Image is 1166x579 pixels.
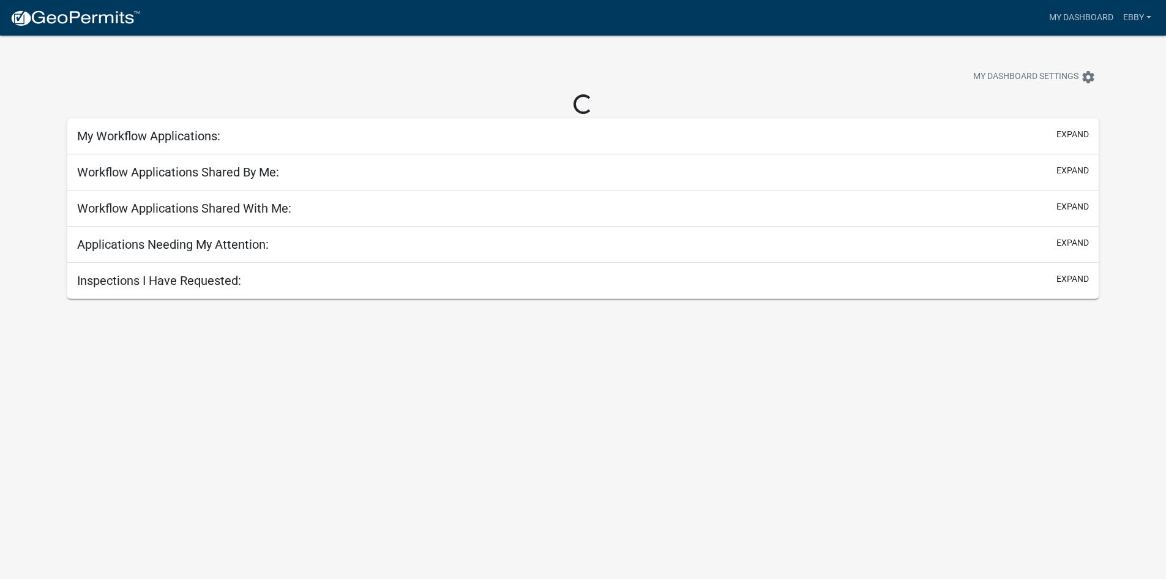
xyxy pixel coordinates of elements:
[1056,200,1089,213] button: expand
[77,165,279,180] h5: Workflow Applications Shared By Me:
[963,65,1105,89] button: My Dashboard Settingssettings
[1081,70,1096,85] i: settings
[77,273,241,288] h5: Inspections I Have Requested:
[77,237,269,252] h5: Applications Needing My Attention:
[1056,128,1089,141] button: expand
[973,70,1078,85] span: My Dashboard Settings
[1044,6,1118,29] a: My Dashboard
[77,129,220,143] h5: My Workflow Applications:
[77,201,291,216] h5: Workflow Applications Shared With Me:
[1056,164,1089,177] button: expand
[1056,237,1089,249] button: expand
[1056,273,1089,286] button: expand
[1118,6,1156,29] a: Ebby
